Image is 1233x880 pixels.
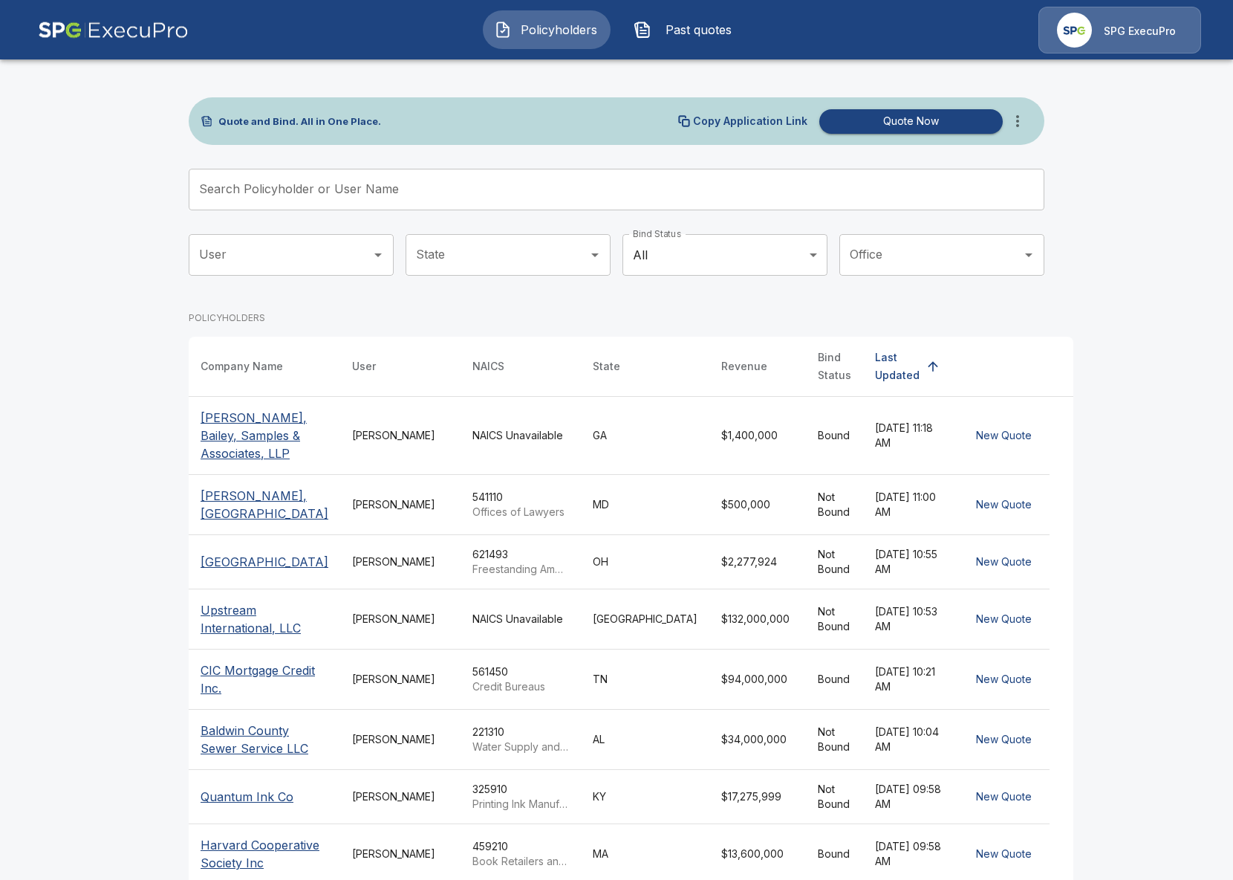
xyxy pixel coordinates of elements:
button: New Quote [970,726,1038,754]
div: [PERSON_NAME] [352,554,449,569]
div: 541110 [472,490,569,520]
td: [GEOGRAPHIC_DATA] [581,589,709,650]
div: [PERSON_NAME] [352,497,449,512]
p: Printing Ink Manufacturing [472,797,569,812]
p: Copy Application Link [693,116,807,126]
td: [DATE] 10:21 AM [863,650,958,710]
button: New Quote [970,549,1038,576]
div: 221310 [472,725,569,754]
p: Upstream International, LLC [201,601,328,637]
a: Agency IconSPG ExecuPro [1038,7,1201,54]
td: $34,000,000 [709,710,806,770]
th: Bind Status [806,337,863,397]
button: New Quote [970,606,1038,633]
td: GA [581,397,709,475]
td: [DATE] 10:53 AM [863,589,958,650]
td: Not Bound [806,589,863,650]
p: CIC Mortgage Credit Inc. [201,661,328,697]
td: $132,000,000 [709,589,806,650]
p: SPG ExecuPro [1104,24,1176,39]
td: Not Bound [806,710,863,770]
button: Open [585,245,605,265]
p: Water Supply and Irrigation Systems [472,740,569,754]
a: Quote Now [813,109,1003,134]
button: New Quote [970,666,1038,693]
button: Quote Now [819,109,1003,134]
p: Quote and Bind. All in One Place. [218,117,381,126]
div: State [593,357,620,375]
div: Company Name [201,357,283,375]
td: $500,000 [709,475,806,535]
label: Bind Status [633,227,681,240]
button: New Quote [970,491,1038,519]
td: Bound [806,397,863,475]
p: Offices of Lawyers [472,505,569,520]
td: MD [581,475,709,535]
div: [PERSON_NAME] [352,428,449,443]
td: [DATE] 09:58 AM [863,770,958,824]
div: [PERSON_NAME] [352,612,449,627]
div: 325910 [472,782,569,812]
td: KY [581,770,709,824]
div: NAICS [472,357,504,375]
div: [PERSON_NAME] [352,672,449,687]
td: Bound [806,650,863,710]
button: New Quote [970,783,1038,811]
div: [PERSON_NAME] [352,847,449,861]
img: Policyholders Icon [494,21,512,39]
td: [DATE] 10:04 AM [863,710,958,770]
img: AA Logo [38,7,189,54]
div: Revenue [721,357,767,375]
p: Book Retailers and News Dealers [472,854,569,869]
td: [DATE] 10:55 AM [863,535,958,589]
p: POLICYHOLDERS [189,311,265,325]
div: User [352,357,376,375]
span: Policyholders [518,21,599,39]
td: Not Bound [806,770,863,824]
p: [GEOGRAPHIC_DATA] [201,553,328,571]
td: NAICS Unavailable [461,589,581,650]
p: [PERSON_NAME], Bailey, Samples & Associates, LLP [201,409,328,462]
td: $2,277,924 [709,535,806,589]
td: $1,400,000 [709,397,806,475]
button: Policyholders IconPolicyholders [483,10,611,49]
div: Last Updated [875,349,920,384]
td: $94,000,000 [709,650,806,710]
td: [DATE] 11:00 AM [863,475,958,535]
div: 459210 [472,839,569,869]
p: Credit Bureaus [472,679,569,694]
td: Not Bound [806,475,863,535]
td: [DATE] 11:18 AM [863,397,958,475]
div: [PERSON_NAME] [352,732,449,747]
img: Agency Icon [1057,13,1092,48]
button: more [1003,106,1032,136]
button: Open [1018,245,1039,265]
button: New Quote [970,422,1038,450]
td: Not Bound [806,535,863,589]
div: 561450 [472,664,569,694]
p: [PERSON_NAME], [GEOGRAPHIC_DATA] [201,487,328,522]
div: 621493 [472,547,569,577]
span: Past quotes [657,21,739,39]
div: [PERSON_NAME] [352,789,449,804]
button: Past quotes IconPast quotes [622,10,750,49]
button: New Quote [970,841,1038,868]
p: Freestanding Ambulatory Surgical and Emergency Centers [472,562,569,577]
td: OH [581,535,709,589]
p: Harvard Cooperative Society Inc [201,836,328,872]
button: Open [368,245,388,265]
td: TN [581,650,709,710]
td: $17,275,999 [709,770,806,824]
p: Baldwin County Sewer Service LLC [201,722,328,757]
div: All [622,234,827,276]
td: AL [581,710,709,770]
p: Quantum Ink Co [201,788,293,806]
img: Past quotes Icon [634,21,651,39]
td: NAICS Unavailable [461,397,581,475]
